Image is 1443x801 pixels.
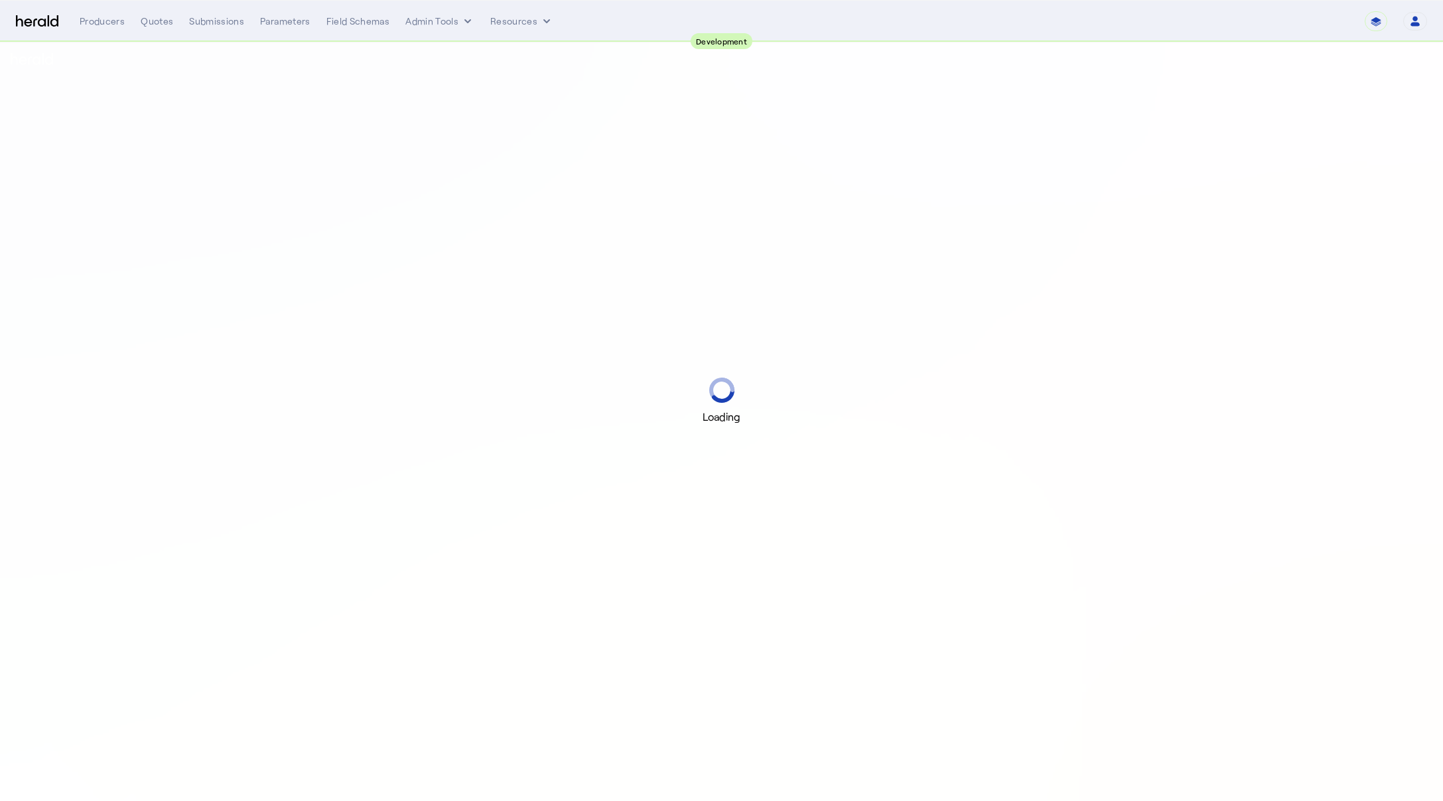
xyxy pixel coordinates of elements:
[80,15,125,28] div: Producers
[691,33,752,49] div: Development
[16,15,58,28] img: Herald Logo
[260,15,310,28] div: Parameters
[490,15,553,28] button: Resources dropdown menu
[405,15,474,28] button: internal dropdown menu
[189,15,244,28] div: Submissions
[326,15,390,28] div: Field Schemas
[141,15,173,28] div: Quotes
